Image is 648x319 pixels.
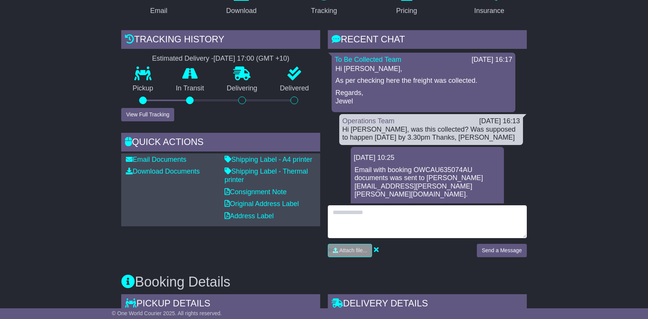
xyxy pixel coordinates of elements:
a: Original Address Label [225,200,299,208]
a: Consignment Note [225,188,287,196]
p: Email with booking OWCAU635074AU documents was sent to [PERSON_NAME][EMAIL_ADDRESS][PERSON_NAME][... [354,166,500,199]
p: As per checking here the freight was collected. [335,77,512,85]
div: Tracking [311,6,337,16]
p: Delivering [215,84,269,93]
div: RECENT CHAT [328,30,527,51]
p: Regards, Jewel [335,89,512,105]
div: [DATE] 16:13 [479,117,520,126]
div: Pricing [396,6,417,16]
a: here [439,203,452,210]
div: Pickup Details [121,294,320,315]
p: In Transit [165,84,216,93]
div: [DATE] 17:00 (GMT +10) [213,55,289,63]
button: View Full Tracking [121,108,174,121]
p: Delivered [269,84,321,93]
p: Pickup [121,84,165,93]
div: Delivery Details [328,294,527,315]
a: To Be Collected Team [335,56,401,63]
div: [DATE] 10:25 [354,154,501,162]
div: Email [150,6,167,16]
div: [DATE] 16:17 [472,56,512,64]
a: Download Documents [126,168,200,175]
p: More details about booking: . [354,203,500,211]
div: Insurance [474,6,504,16]
div: Tracking history [121,30,320,51]
a: Address Label [225,212,274,220]
div: Quick Actions [121,133,320,153]
p: Hi [PERSON_NAME], [335,65,512,73]
button: Send a Message [477,244,527,257]
a: Shipping Label - Thermal printer [225,168,308,184]
a: Email Documents [126,156,186,163]
span: © One World Courier 2025. All rights reserved. [112,310,222,316]
h3: Booking Details [121,274,527,290]
div: Hi [PERSON_NAME], was this collected? Was supposed to happen [DATE] by 3.30pm Thanks, [PERSON_NAME] [342,126,520,142]
a: Shipping Label - A4 printer [225,156,312,163]
div: Estimated Delivery - [121,55,320,63]
a: Operations Team [342,117,395,125]
div: Download [226,6,257,16]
